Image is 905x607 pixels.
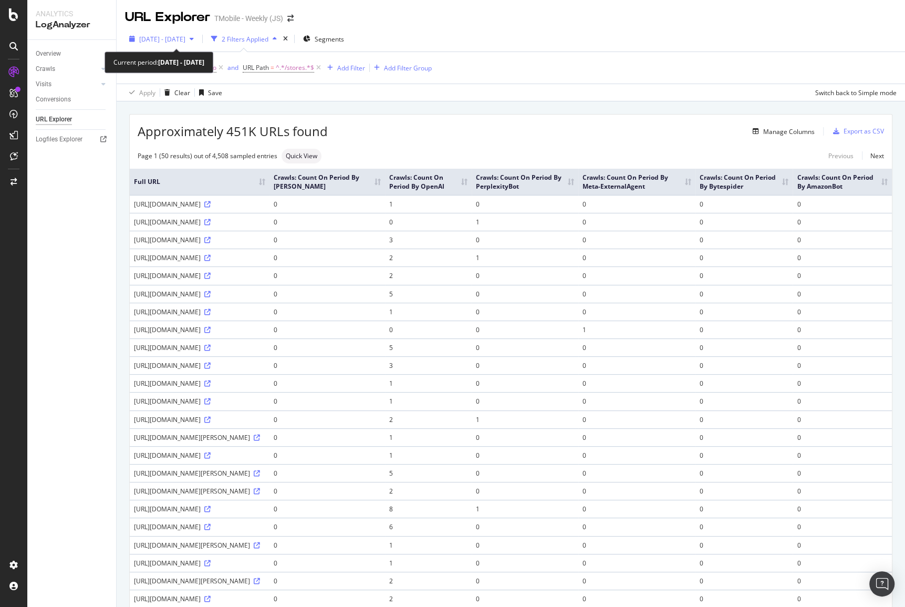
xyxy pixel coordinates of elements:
[36,79,98,90] a: Visits
[793,338,892,356] td: 0
[793,446,892,464] td: 0
[472,554,578,572] td: 0
[793,410,892,428] td: 0
[472,231,578,249] td: 0
[695,518,793,536] td: 0
[385,266,472,284] td: 2
[299,30,348,47] button: Segments
[385,169,472,195] th: Crawls: Count On Period By OpenAI: activate to sort column ascending
[385,392,472,410] td: 1
[174,88,190,97] div: Clear
[269,338,385,356] td: 0
[134,397,265,406] div: [URL][DOMAIN_NAME]
[281,34,290,44] div: times
[36,64,55,75] div: Crawls
[269,554,385,572] td: 0
[158,58,204,67] b: [DATE] - [DATE]
[385,338,472,356] td: 5
[113,56,204,68] div: Current period:
[134,505,265,513] div: [URL][DOMAIN_NAME]
[793,169,892,195] th: Crawls: Count On Period By AmazonBot: activate to sort column ascending
[214,13,283,24] div: TMobile - Weekly (JS)
[134,235,265,244] div: [URL][DOMAIN_NAME]
[134,451,265,460] div: [URL][DOMAIN_NAME]
[134,218,265,227] div: [URL][DOMAIN_NAME]
[811,84,897,101] button: Switch back to Simple mode
[793,303,892,321] td: 0
[385,410,472,428] td: 2
[134,469,265,478] div: [URL][DOMAIN_NAME][PERSON_NAME]
[385,518,472,536] td: 6
[695,500,793,518] td: 0
[139,88,155,97] div: Apply
[139,35,185,44] span: [DATE] - [DATE]
[269,195,385,213] td: 0
[869,571,894,596] div: Open Intercom Messenger
[472,338,578,356] td: 0
[695,392,793,410] td: 0
[138,122,328,140] span: Approximately 451K URLs found
[695,410,793,428] td: 0
[472,518,578,536] td: 0
[282,149,321,163] div: neutral label
[36,79,51,90] div: Visits
[134,541,265,550] div: [URL][DOMAIN_NAME][PERSON_NAME]
[695,303,793,321] td: 0
[578,428,695,446] td: 0
[578,392,695,410] td: 0
[385,554,472,572] td: 1
[695,338,793,356] td: 0
[472,410,578,428] td: 1
[385,321,472,338] td: 0
[793,464,892,482] td: 0
[385,536,472,554] td: 1
[385,482,472,500] td: 2
[134,361,265,370] div: [URL][DOMAIN_NAME]
[287,15,294,22] div: arrow-right-arrow-left
[695,321,793,338] td: 0
[472,572,578,590] td: 0
[695,374,793,392] td: 0
[134,433,265,442] div: [URL][DOMAIN_NAME][PERSON_NAME]
[793,285,892,303] td: 0
[695,231,793,249] td: 0
[578,285,695,303] td: 0
[793,356,892,374] td: 0
[578,536,695,554] td: 0
[269,303,385,321] td: 0
[695,554,793,572] td: 0
[138,151,277,160] div: Page 1 (50 results) out of 4,508 sampled entries
[472,266,578,284] td: 0
[472,392,578,410] td: 0
[269,428,385,446] td: 0
[269,169,385,195] th: Crawls: Count On Period By ClaudeBot: activate to sort column ascending
[695,169,793,195] th: Crawls: Count On Period By Bytespider: activate to sort column ascending
[36,94,71,105] div: Conversions
[793,374,892,392] td: 0
[472,249,578,266] td: 1
[695,266,793,284] td: 0
[134,577,265,585] div: [URL][DOMAIN_NAME][PERSON_NAME]
[695,536,793,554] td: 0
[578,572,695,590] td: 0
[269,266,385,284] td: 0
[578,338,695,356] td: 0
[472,464,578,482] td: 0
[269,446,385,464] td: 0
[793,321,892,338] td: 0
[269,374,385,392] td: 0
[578,249,695,266] td: 0
[36,8,108,19] div: Analytics
[472,213,578,231] td: 1
[695,446,793,464] td: 0
[160,84,190,101] button: Clear
[269,410,385,428] td: 0
[695,356,793,374] td: 0
[385,428,472,446] td: 1
[793,536,892,554] td: 0
[36,114,109,125] a: URL Explorer
[134,325,265,334] div: [URL][DOMAIN_NAME]
[472,195,578,213] td: 0
[578,195,695,213] td: 0
[793,392,892,410] td: 0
